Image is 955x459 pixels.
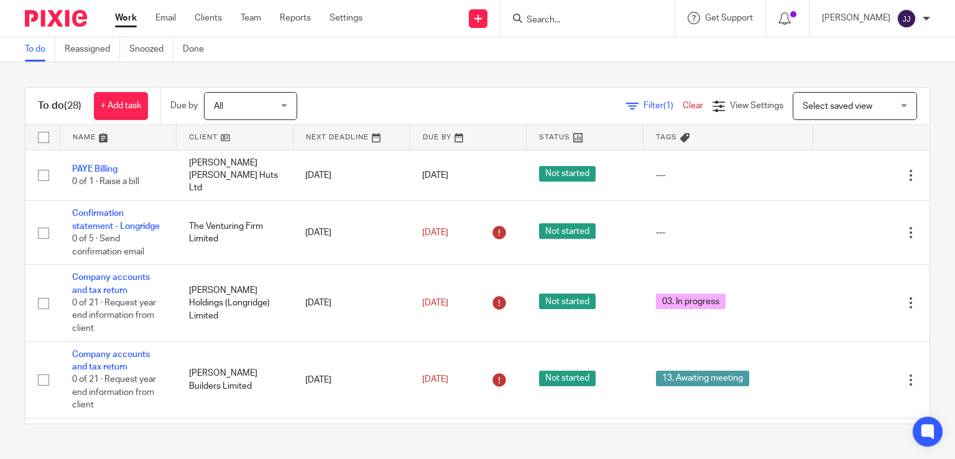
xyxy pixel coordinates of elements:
[293,150,410,201] td: [DATE]
[177,201,293,265] td: The Venturing Firm Limited
[177,265,293,341] td: [PERSON_NAME] Holdings (Longridge) Limited
[539,166,596,182] span: Not started
[539,223,596,239] span: Not started
[683,101,703,110] a: Clear
[422,376,448,384] span: [DATE]
[72,350,150,371] a: Company accounts and tax return
[705,14,753,22] span: Get Support
[730,101,783,110] span: View Settings
[65,37,120,62] a: Reassigned
[422,228,448,237] span: [DATE]
[64,101,81,111] span: (28)
[422,299,448,307] span: [DATE]
[822,12,890,24] p: [PERSON_NAME]
[72,375,156,409] span: 0 of 21 · Request year end information from client
[170,100,198,112] p: Due by
[241,12,261,24] a: Team
[25,10,87,27] img: Pixie
[539,371,596,386] span: Not started
[115,12,137,24] a: Work
[72,165,118,174] a: PAYE Billing
[155,12,176,24] a: Email
[656,169,801,182] div: ---
[656,371,749,386] span: 13. Awaiting meeting
[183,37,213,62] a: Done
[656,294,726,309] span: 03. In progress
[803,102,872,111] span: Select saved view
[422,171,448,180] span: [DATE]
[72,234,144,256] span: 0 of 5 · Send confirmation email
[525,15,637,26] input: Search
[25,37,55,62] a: To do
[72,299,156,333] span: 0 of 21 · Request year end information from client
[129,37,173,62] a: Snoozed
[38,100,81,113] h1: To do
[195,12,222,24] a: Clients
[663,101,673,110] span: (1)
[177,341,293,418] td: [PERSON_NAME] Builders Limited
[72,177,139,186] span: 0 of 1 · Raise a bill
[214,102,223,111] span: All
[293,265,410,341] td: [DATE]
[72,273,150,294] a: Company accounts and tax return
[656,134,677,141] span: Tags
[656,226,801,239] div: ---
[293,341,410,418] td: [DATE]
[539,294,596,309] span: Not started
[897,9,916,29] img: svg%3E
[330,12,362,24] a: Settings
[280,12,311,24] a: Reports
[72,209,160,230] a: Confirmation statement - Longridge
[94,92,148,120] a: + Add task
[293,201,410,265] td: [DATE]
[644,101,683,110] span: Filter
[177,150,293,201] td: [PERSON_NAME] [PERSON_NAME] Huts Ltd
